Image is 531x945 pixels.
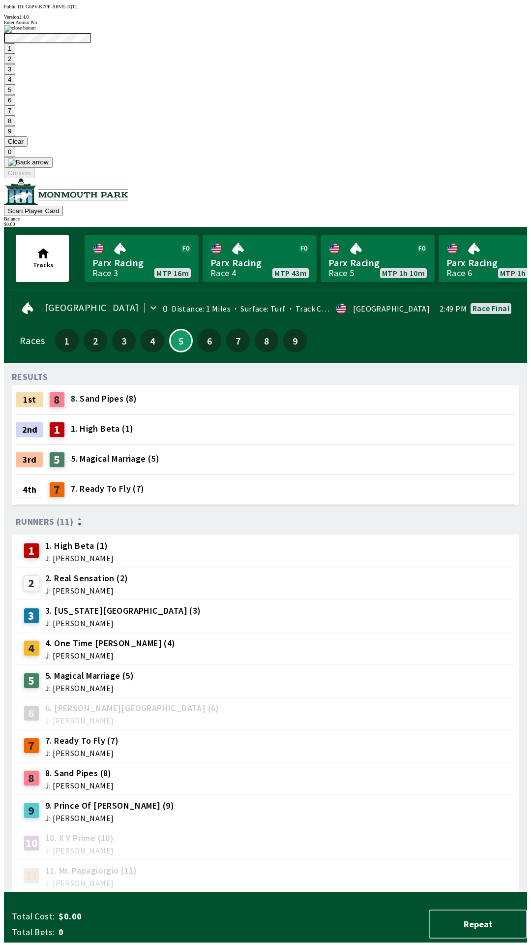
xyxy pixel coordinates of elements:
span: 7. Ready To Fly (7) [45,734,119,747]
span: Parx Racing [328,256,427,269]
div: 10 [24,835,39,851]
div: [GEOGRAPHIC_DATA] [353,305,430,313]
span: $0.00 [59,911,213,922]
div: Race final [472,304,509,312]
button: Repeat [429,910,527,939]
div: Version 1.4.0 [4,14,527,20]
div: Race 3 [92,269,118,277]
button: 4 [141,329,164,352]
div: 2nd [16,422,43,438]
button: 9 [283,329,307,352]
div: 7 [24,738,39,754]
span: 3. [US_STATE][GEOGRAPHIC_DATA] (3) [45,604,201,617]
div: $ 0.00 [4,221,527,227]
span: Distance: 1 Miles [172,304,231,314]
span: J: [PERSON_NAME] [45,879,137,887]
div: Races [20,337,45,345]
span: Parx Racing [92,256,191,269]
button: Clear [4,136,28,147]
button: 5 [169,329,193,352]
span: J: [PERSON_NAME] [45,587,128,595]
button: 1 [55,329,79,352]
span: MTP 16m [156,269,189,277]
button: 9 [4,126,15,136]
div: 5 [49,452,65,468]
button: 5 [4,85,15,95]
span: J: [PERSON_NAME] [45,782,114,789]
span: 7 [229,337,247,344]
span: 11. Mr. Papagiorgio (11) [45,864,137,877]
span: 9. Prince Of [PERSON_NAME] (9) [45,799,174,812]
div: 7 [49,482,65,498]
span: 6. [PERSON_NAME][GEOGRAPHIC_DATA] (6) [45,702,219,715]
div: 4th [16,482,43,498]
span: 1. High Beta (1) [45,539,114,552]
div: Race 5 [328,269,354,277]
button: 7 [226,329,250,352]
span: 6 [200,337,219,344]
span: 8. Sand Pipes (8) [71,392,137,405]
div: Race 4 [210,269,236,277]
button: 3 [4,64,15,74]
div: 4 [24,640,39,656]
span: 7. Ready To Fly (7) [71,482,145,495]
div: Runners (11) [16,517,515,527]
button: 3 [112,329,136,352]
div: 8 [24,770,39,786]
span: J: [PERSON_NAME] [45,652,176,660]
div: Balance [4,216,527,221]
div: 6 [24,705,39,721]
span: J: [PERSON_NAME] [45,619,201,627]
div: 11 [24,868,39,883]
button: 2 [84,329,107,352]
span: 5 [173,338,189,343]
span: Total Bets: [12,926,55,938]
button: 1 [4,43,15,54]
button: 8 [4,116,15,126]
span: Repeat [438,918,518,930]
a: Parx RacingRace 3MTP 16m [85,235,199,282]
span: Tracks [33,260,54,269]
span: 4. One Time [PERSON_NAME] (4) [45,637,176,650]
span: Runners (11) [16,518,74,526]
span: Surface: Turf [231,304,286,314]
span: 8. Sand Pipes (8) [45,767,114,780]
span: Track Condition: Firm [286,304,372,314]
span: J: [PERSON_NAME] [45,684,134,692]
div: 0 [163,305,168,313]
span: MTP 43m [274,269,307,277]
button: 7 [4,105,15,116]
div: 8 [49,392,65,408]
div: 9 [24,803,39,819]
div: Enter Admin Pin [4,20,527,25]
span: G6PV-K7PP-ARVE-JQTL [26,4,78,9]
button: 6 [4,95,15,105]
span: 9 [286,337,304,344]
img: close button [4,25,36,33]
div: 1st [16,392,43,408]
span: J: [PERSON_NAME] [45,554,114,562]
div: 2 [24,575,39,591]
span: 10. X Y Prime (10) [45,832,114,845]
img: Back arrow [8,158,49,166]
span: J: [PERSON_NAME] [45,749,119,757]
div: Race 6 [446,269,472,277]
span: Parx Racing [210,256,309,269]
div: 1 [24,543,39,559]
button: Confirm [4,168,35,178]
span: 4 [143,337,162,344]
span: J: [PERSON_NAME] [45,847,114,854]
span: [GEOGRAPHIC_DATA] [45,304,139,312]
button: 0 [4,147,15,157]
button: 4 [4,74,15,85]
a: Parx RacingRace 5MTP 1h 10m [321,235,435,282]
span: 0 [59,926,213,938]
span: 1 [58,337,76,344]
span: 5. Magical Marriage (5) [45,669,134,682]
div: 3rd [16,452,43,468]
img: venue logo [4,178,128,205]
div: RESULTS [12,373,48,381]
span: 2 [86,337,105,344]
span: 3 [115,337,133,344]
button: Tracks [16,235,69,282]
